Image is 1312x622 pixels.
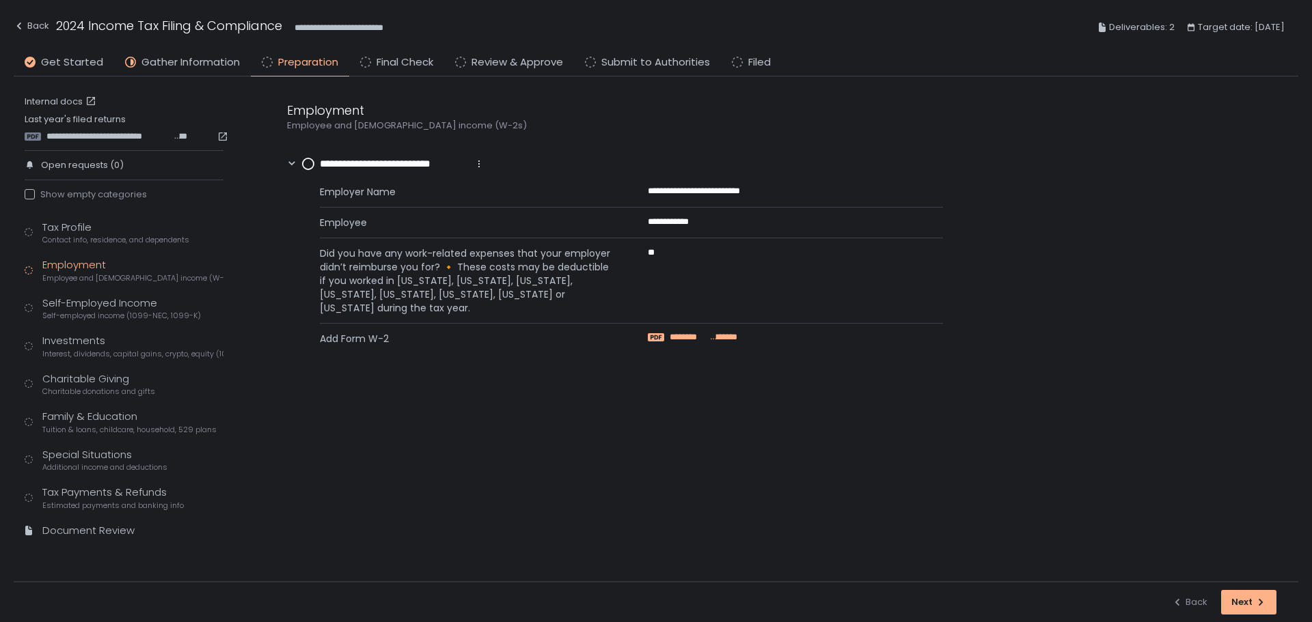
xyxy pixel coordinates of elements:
[42,371,155,397] div: Charitable Giving
[320,185,615,199] span: Employer Name
[42,409,217,435] div: Family & Education
[287,119,943,132] div: Employee and [DEMOGRAPHIC_DATA] income (W-2s)
[320,332,615,345] span: Add Form W-2
[1172,590,1207,614] button: Back
[748,55,771,70] span: Filed
[42,425,217,435] span: Tuition & loans, childcare, household, 529 plans
[1198,19,1285,36] span: Target date: [DATE]
[42,523,135,539] div: Document Review
[14,18,49,34] div: Back
[1172,596,1207,608] div: Back
[42,462,167,472] span: Additional income and deductions
[25,113,223,142] div: Last year's filed returns
[41,159,124,171] span: Open requests (0)
[42,485,184,511] div: Tax Payments & Refunds
[42,349,223,359] span: Interest, dividends, capital gains, crypto, equity (1099s, K-1s)
[141,55,240,70] span: Gather Information
[56,16,282,35] h1: 2024 Income Tax Filing & Compliance
[42,447,167,473] div: Special Situations
[1231,596,1266,608] div: Next
[278,55,338,70] span: Preparation
[42,311,201,321] span: Self-employed income (1099-NEC, 1099-K)
[42,220,189,246] div: Tax Profile
[42,500,184,511] span: Estimated payments and banking info
[42,386,155,397] span: Charitable donations and gifts
[471,55,563,70] span: Review & Approve
[320,246,615,315] span: Did you have any work-related expenses that your employer didn’t reimburse you for? 🔸 These costs...
[42,333,223,359] div: Investments
[42,296,201,322] div: Self-Employed Income
[41,55,103,70] span: Get Started
[287,101,943,119] div: Employment
[601,55,710,70] span: Submit to Authorities
[1221,590,1276,614] button: Next
[25,96,99,108] a: Internal docs
[1109,19,1175,36] span: Deliverables: 2
[14,16,49,39] button: Back
[320,216,615,229] span: Employee
[42,235,189,245] span: Contact info, residence, and dependents
[42,257,223,283] div: Employment
[42,273,223,283] span: Employee and [DEMOGRAPHIC_DATA] income (W-2s)
[377,55,433,70] span: Final Check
